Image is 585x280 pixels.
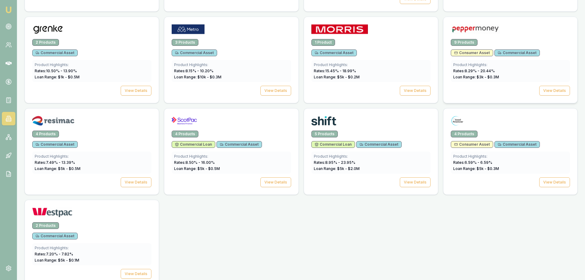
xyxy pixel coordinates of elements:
[35,246,149,250] div: Product Highlights:
[400,86,431,96] button: View Details
[311,116,336,126] img: Shift logo
[25,17,159,103] a: Grenke logo2 ProductsCommercial AssetProduct Highlights:Rates:10.50% - 13.90%Loan Range: $1k - $0...
[315,142,352,147] span: Commercial Loan
[260,177,291,187] button: View Details
[35,166,80,171] span: Loan Range: $ 5 k - $ 0.5 M
[175,50,214,55] span: Commercial Asset
[32,39,59,46] div: 2 Products
[174,166,220,171] span: Loan Range: $ 5 k - $ 0.5 M
[35,69,77,73] span: Rates: 10.50 % - 13.90 %
[35,75,80,79] span: Loan Range: $ 1 k - $ 0.5 M
[260,86,291,96] button: View Details
[174,75,221,79] span: Loan Range: $ 10 k - $ 0.3 M
[539,177,570,187] button: View Details
[314,75,360,79] span: Loan Range: $ 5 k - $ 0.2 M
[35,160,75,165] span: Rates: 7.49 % - 13.39 %
[172,39,198,46] div: 3 Products
[453,69,495,73] span: Rates: 8.29 % - 20.44 %
[451,39,478,46] div: 9 Products
[443,108,578,195] a: The Asset Financier logo4 ProductsConsumer AssetCommercial AssetProduct Highlights:Rates:6.59% - ...
[36,234,74,239] span: Commercial Asset
[314,69,356,73] span: Rates: 15.45 % - 18.99 %
[304,17,438,103] a: Morris Finance logo1 ProductCommercial AssetProduct Highlights:Rates:15.45% - 18.99%Loan Range: $...
[304,108,438,195] a: Shift logo5 ProductsCommercial LoanCommercial AssetProduct Highlights:Rates:8.95% - 23.95%Loan Ra...
[172,24,205,34] img: Metro Finance logo
[453,160,492,165] span: Rates: 6.59 % - 6.59 %
[314,62,428,67] div: Product Highlights:
[451,24,500,34] img: Pepper Money logo
[32,222,59,229] div: 2 Products
[360,142,398,147] span: Commercial Asset
[172,131,198,137] div: 4 Products
[35,252,73,256] span: Rates: 7.20 % - 7.82 %
[498,50,536,55] span: Commercial Asset
[451,131,478,137] div: 4 Products
[121,86,151,96] button: View Details
[220,142,259,147] span: Commercial Asset
[311,24,368,34] img: Morris Finance logo
[498,142,536,147] span: Commercial Asset
[454,142,490,147] span: Consumer Asset
[451,116,464,126] img: The Asset Financier logo
[32,24,64,34] img: Grenke logo
[174,69,213,73] span: Rates: 8.15 % - 10.20 %
[35,258,79,262] span: Loan Range: $ 5 k - $ 0.1 M
[174,62,288,67] div: Product Highlights:
[174,160,215,165] span: Rates: 8.50 % - 16.00 %
[175,142,212,147] span: Commercial Loan
[315,50,353,55] span: Commercial Asset
[454,50,490,55] span: Consumer Asset
[314,154,428,159] div: Product Highlights:
[311,39,335,46] div: 1 Product
[400,177,431,187] button: View Details
[311,131,338,137] div: 5 Products
[172,116,197,126] img: ScotPac logo
[453,166,499,171] span: Loan Range: $ 5 k - $ 0.3 M
[164,108,298,195] a: ScotPac logo4 ProductsCommercial LoanCommercial AssetProduct Highlights:Rates:8.50% - 16.00%Loan ...
[25,108,159,195] a: Resimac logo4 ProductsCommercial AssetProduct Highlights:Rates:7.49% - 13.39%Loan Range: $5k - $0...
[5,6,12,14] img: emu-icon-u.png
[453,75,499,79] span: Loan Range: $ 3 k - $ 0.3 M
[32,131,59,137] div: 4 Products
[443,17,578,103] a: Pepper Money logo9 ProductsConsumer AssetCommercial AssetProduct Highlights:Rates:8.29% - 20.44%L...
[35,62,149,67] div: Product Highlights:
[121,269,151,279] button: View Details
[314,166,360,171] span: Loan Range: $ 5 k - $ 2.0 M
[314,160,355,165] span: Rates: 8.95 % - 23.95 %
[174,154,288,159] div: Product Highlights:
[453,154,567,159] div: Product Highlights:
[35,154,149,159] div: Product Highlights:
[36,142,74,147] span: Commercial Asset
[36,50,74,55] span: Commercial Asset
[121,177,151,187] button: View Details
[453,62,567,67] div: Product Highlights:
[164,17,298,103] a: Metro Finance logo3 ProductsCommercial AssetProduct Highlights:Rates:8.15% - 10.20%Loan Range: $1...
[32,207,72,217] img: Westpac logo
[539,86,570,96] button: View Details
[32,116,74,126] img: Resimac logo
